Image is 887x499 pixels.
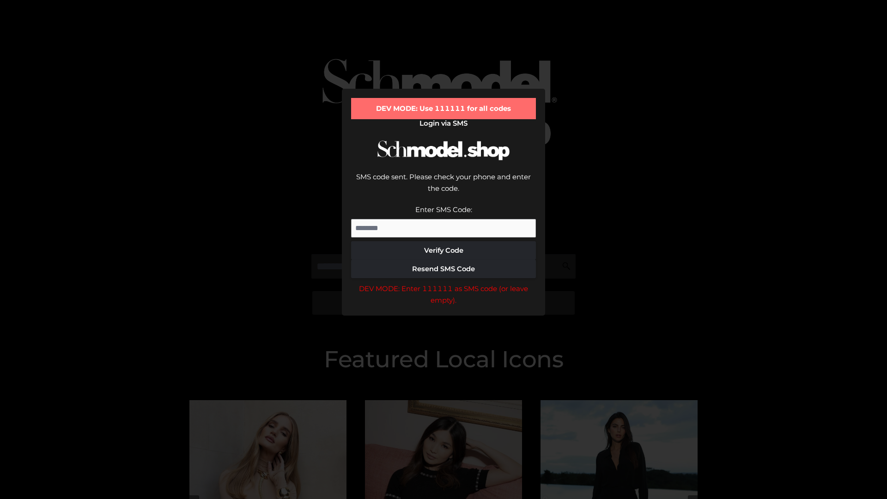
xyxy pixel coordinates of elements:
[351,98,536,119] div: DEV MODE: Use 111111 for all codes
[351,119,536,128] h2: Login via SMS
[374,132,513,169] img: Schmodel Logo
[351,260,536,278] button: Resend SMS Code
[351,283,536,306] div: DEV MODE: Enter 111111 as SMS code (or leave empty).
[351,171,536,204] div: SMS code sent. Please check your phone and enter the code.
[351,241,536,260] button: Verify Code
[415,205,472,214] label: Enter SMS Code:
